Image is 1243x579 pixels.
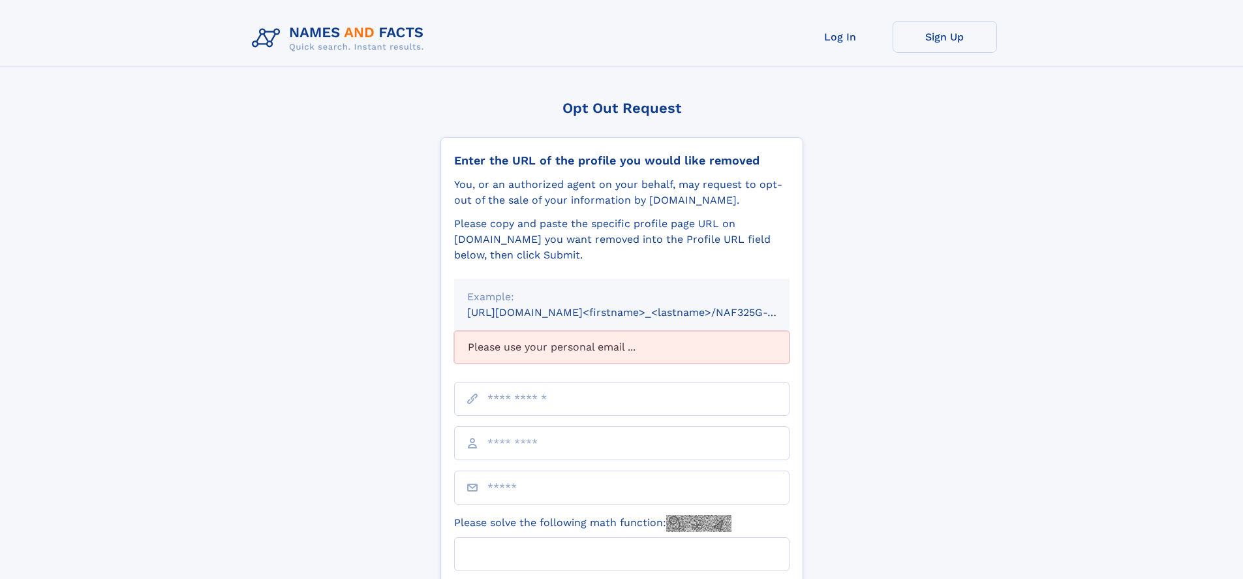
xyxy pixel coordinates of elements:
div: Example: [467,289,776,305]
div: Enter the URL of the profile you would like removed [454,153,790,168]
div: Please use your personal email ... [454,331,790,364]
div: Opt Out Request [440,100,803,116]
div: You, or an authorized agent on your behalf, may request to opt-out of the sale of your informatio... [454,177,790,208]
a: Sign Up [893,21,997,53]
img: Logo Names and Facts [247,21,435,56]
a: Log In [788,21,893,53]
label: Please solve the following math function: [454,515,731,532]
div: Please copy and paste the specific profile page URL on [DOMAIN_NAME] you want removed into the Pr... [454,216,790,263]
small: [URL][DOMAIN_NAME]<firstname>_<lastname>/NAF325G-xxxxxxxx [467,306,814,319]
